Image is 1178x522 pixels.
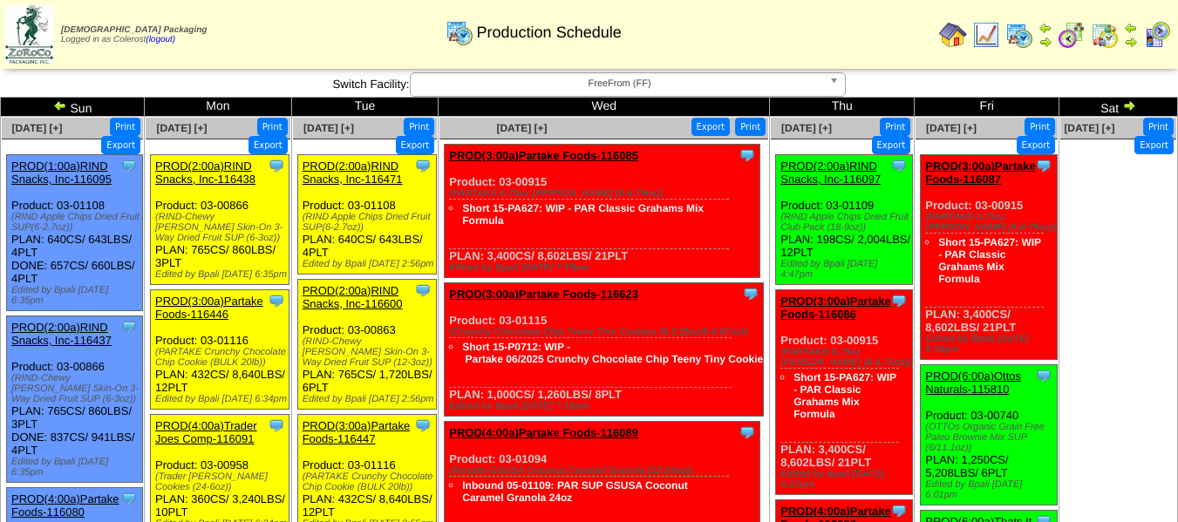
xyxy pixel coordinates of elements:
[1143,21,1171,49] img: calendarcustomer.gif
[939,21,967,49] img: home.gif
[921,155,1057,360] div: Product: 03-00915 PLAN: 3,400CS / 8,602LBS / 21PLT
[414,157,432,174] img: Tooltip
[303,336,436,368] div: (RIND-Chewy [PERSON_NAME] Skin-On 3-Way Dried Fruit SUP (12-3oz))
[972,21,1000,49] img: line_graph.gif
[396,136,435,154] button: Export
[414,281,432,299] img: Tooltip
[439,98,770,117] td: Wed
[925,212,1056,233] div: (PARTAKE-6.75oz [PERSON_NAME] (6-6.75oz))
[155,295,263,321] a: PROD(3:00a)Partake Foods-116446
[462,341,763,365] a: Short 15-P0712: WIP ‐ Partake 06/2025 Crunchy Chocolate Chip Teeny Tiny Cookie
[780,295,890,321] a: PROD(3:00a)Partake Foods-116086
[462,479,687,504] a: Inbound 05-01109: PAR SUP GSUSA Coconut Caramel Granola 24oz
[780,212,911,233] div: (RIND Apple Chips Dried Fruit Club Pack (18-9oz))
[1025,118,1055,136] button: Print
[1064,122,1114,134] span: [DATE] [+]
[151,290,289,410] div: Product: 03-01116 PLAN: 432CS / 8,640LBS / 12PLT
[268,292,285,309] img: Tooltip
[155,394,289,404] div: Edited by Bpali [DATE] 6:34pm
[735,118,766,136] button: Print
[449,262,759,273] div: Edited by Bpali [DATE] 7:19pm
[449,288,638,301] a: PROD(3:00a)Partake Foods-116623
[449,426,638,439] a: PROD(4:00a)Partake Foods-116089
[53,98,67,112] img: arrowleft.gif
[925,159,1035,186] a: PROD(3:00a)Partake Foods-116087
[155,212,289,243] div: (RIND-Chewy [PERSON_NAME] Skin-On 3-Way Dried Fruit SUP (6-3oz))
[303,394,436,404] div: Edited by Bpali [DATE] 2:56pm
[11,122,62,134] a: [DATE] [+]
[691,118,731,136] button: Export
[1059,98,1178,117] td: Sat
[303,284,403,310] a: PROD(2:00a)RIND Snacks, Inc-116600
[1038,21,1052,35] img: arrowleft.gif
[915,98,1059,117] td: Fri
[120,490,138,507] img: Tooltip
[776,290,912,495] div: Product: 03-00915 PLAN: 3,400CS / 8,602LBS / 21PLT
[449,188,759,199] div: (PARTAKE-6.75oz [PERSON_NAME] (6-6.75oz))
[780,259,911,280] div: Edited by Bpali [DATE] 4:47pm
[291,98,439,117] td: Tue
[925,334,1056,355] div: Edited by Bpali [DATE] 6:38pm
[120,318,138,336] img: Tooltip
[11,212,142,233] div: (RIND Apple Chips Dried Fruit SUP(6-2.7oz))
[926,122,977,134] span: [DATE] [+]
[414,417,432,434] img: Tooltip
[938,236,1041,285] a: Short 15-PA627: WIP - PAR Classic Grahams Mix Formula
[303,471,436,492] div: (PARTAKE Crunchy Chocolate Chip Cookie (BULK 20lb))
[890,157,908,174] img: Tooltip
[156,122,207,134] a: [DATE] [+]
[780,347,911,368] div: (PARTAKE-6.75oz [PERSON_NAME] (6-6.75oz))
[11,321,112,347] a: PROD(2:00a)RIND Snacks, Inc-116437
[1,98,145,117] td: Sun
[1124,35,1138,49] img: arrowright.gif
[303,259,436,269] div: Edited by Bpali [DATE] 2:56pm
[880,118,910,136] button: Print
[776,155,912,285] div: Product: 03-01109 PLAN: 198CS / 2,004LBS / 12PLT
[7,316,143,483] div: Product: 03-00866 PLAN: 765CS / 860LBS / 3PLT DONE: 837CS / 941LBS / 4PLT
[11,159,112,186] a: PROD(1:00a)RIND Snacks, Inc-116095
[120,157,138,174] img: Tooltip
[155,159,255,186] a: PROD(2:00a)RIND Snacks, Inc-116438
[11,492,119,519] a: PROD(4:00a)Partake Foods-116080
[151,155,289,285] div: Product: 03-00866 PLAN: 765CS / 860LBS / 3PLT
[61,25,207,44] span: Logged in as Colerost
[11,373,142,404] div: (RIND-Chewy [PERSON_NAME] Skin-On 3-Way Dried Fruit SUP (6-3oz))
[1035,367,1052,384] img: Tooltip
[921,365,1057,505] div: Product: 03-00740 PLAN: 1,250CS / 5,208LBS / 6PLT
[739,146,756,164] img: Tooltip
[418,73,822,94] span: FreeFrom (FF)
[781,122,832,134] a: [DATE] [+]
[1143,118,1174,136] button: Print
[110,118,140,136] button: Print
[770,98,915,117] td: Thu
[742,285,759,302] img: Tooltip
[1091,21,1119,49] img: calendarinout.gif
[449,149,638,162] a: PROD(3:00a)Partake Foods-116085
[145,98,292,117] td: Mon
[445,283,764,417] div: Product: 03-01115 PLAN: 1,000CS / 1,260LBS / 8PLT
[1124,21,1138,35] img: arrowleft.gif
[1134,136,1174,154] button: Export
[445,145,760,278] div: Product: 03-00915 PLAN: 3,400CS / 8,602LBS / 21PLT
[61,25,207,35] span: [DEMOGRAPHIC_DATA] Packaging
[780,159,881,186] a: PROD(2:00a)RIND Snacks, Inc-116097
[780,469,911,490] div: Edited by Bpali [DATE] 6:37pm
[11,457,142,478] div: Edited by Bpali [DATE] 6:35pm
[890,292,908,309] img: Tooltip
[155,419,257,445] a: PROD(4:00a)Trader Joes Comp-116091
[496,122,547,134] a: [DATE] [+]
[449,465,759,476] div: (Partake-GSUSA Coconut Caramel Granola (12-24oz))
[249,136,288,154] button: Export
[449,327,763,337] div: (Crunchy Chocolate Chip Teeny Tiny Cookies (6-3.35oz/5-0.67oz))
[257,118,288,136] button: Print
[739,424,756,441] img: Tooltip
[268,157,285,174] img: Tooltip
[462,202,704,227] a: Short 15-PA627: WIP - PAR Classic Grahams Mix Formula
[303,212,436,233] div: (RIND Apple Chips Dried Fruit SUP(6-2.7oz))
[890,502,908,519] img: Tooltip
[303,122,354,134] a: [DATE] [+]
